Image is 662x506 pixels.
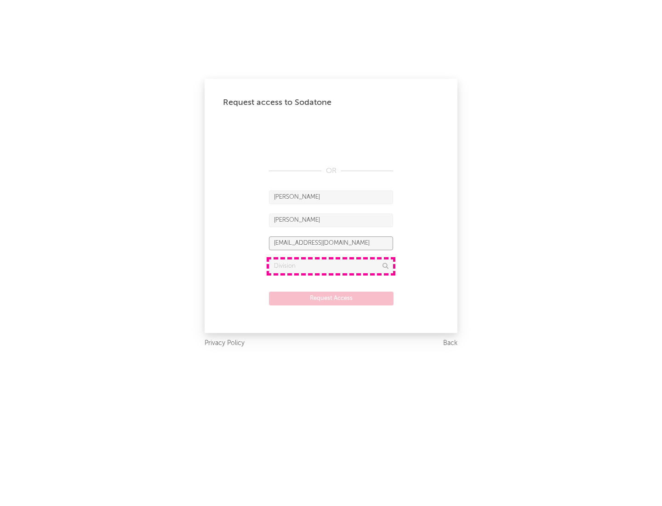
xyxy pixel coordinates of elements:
[269,259,393,273] input: Division
[269,166,393,177] div: OR
[223,97,439,108] div: Request access to Sodatone
[269,292,394,305] button: Request Access
[269,190,393,204] input: First Name
[205,338,245,349] a: Privacy Policy
[443,338,457,349] a: Back
[269,213,393,227] input: Last Name
[269,236,393,250] input: Email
